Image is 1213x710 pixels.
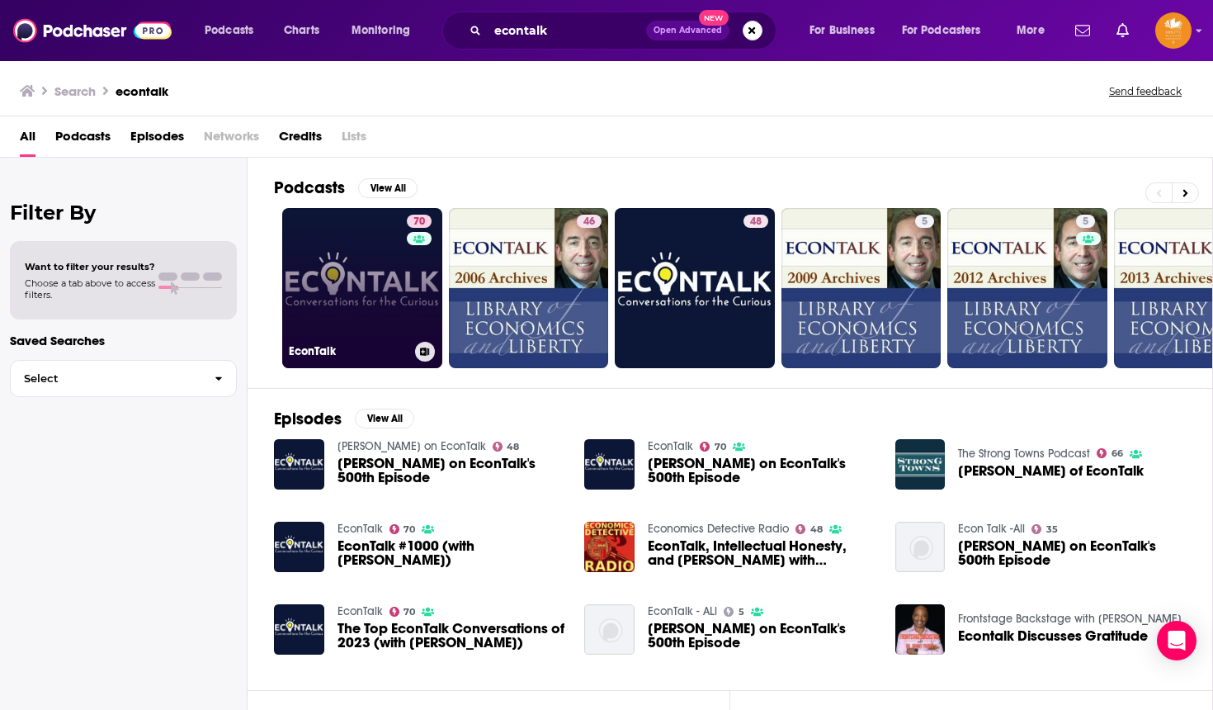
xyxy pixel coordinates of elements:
div: Open Intercom Messenger [1157,621,1196,660]
span: 5 [739,608,744,616]
h3: econtalk [116,83,168,99]
span: Want to filter your results? [25,261,155,272]
button: View All [355,409,414,428]
span: [PERSON_NAME] on EconTalk's 500th Episode [648,457,876,485]
span: Choose a tab above to access filters. [25,277,155,301]
img: Michael Munger on EconTalk's 500th Episode [895,522,946,572]
h3: Search [54,83,96,99]
a: 48 [493,442,520,452]
button: open menu [798,17,895,44]
span: [PERSON_NAME] on EconTalk's 500th Episode [958,539,1186,567]
button: Select [10,360,237,397]
span: Podcasts [205,19,253,42]
a: The Strong Towns Podcast [958,447,1090,461]
a: 48 [615,208,775,368]
a: 5 [915,215,934,228]
span: Monitoring [352,19,410,42]
a: Michael Munger on EconTalk's 500th Episode [337,457,565,485]
a: 46 [449,208,609,368]
img: Michael Munger on EconTalk's 500th Episode [274,439,324,490]
span: The Top EconTalk Conversations of 2023 (with [PERSON_NAME]) [337,622,565,650]
a: 70 [700,442,726,452]
a: 70 [389,607,416,617]
span: For Podcasters [902,19,981,42]
a: Frontstage Backstage with Dr. Johnny Parker [958,612,1182,626]
button: open menu [340,17,432,44]
span: 48 [507,443,519,451]
h2: Episodes [274,409,342,429]
span: For Business [809,19,875,42]
a: 35 [1031,524,1058,534]
span: 70 [413,214,425,230]
span: Select [11,373,201,384]
span: 46 [583,214,595,230]
a: Podcasts [55,123,111,157]
h2: Podcasts [274,177,345,198]
img: EconTalk #1000 (with Russ Roberts) [274,522,324,572]
span: Lists [342,123,366,157]
span: Networks [204,123,259,157]
span: 48 [810,526,823,533]
span: Open Advanced [654,26,722,35]
a: Credits [279,123,322,157]
button: open menu [1005,17,1065,44]
p: Saved Searches [10,333,237,348]
img: Michael Munger on EconTalk's 500th Episode [584,604,635,655]
span: 48 [750,214,762,230]
img: Michael Munger on EconTalk's 500th Episode [584,439,635,490]
a: Michael Munger on EconTalk's 500th Episode [958,539,1186,567]
span: 70 [404,526,415,533]
img: User Profile [1155,12,1192,49]
a: Charts [273,17,329,44]
a: Michael Munger on EconTalk's 500th Episode [648,457,876,485]
a: All [20,123,35,157]
a: EconTalk [337,604,383,618]
button: open menu [193,17,275,44]
a: Michael Munger on EconTalk [337,439,486,453]
a: 5 [1076,215,1095,228]
a: Show notifications dropdown [1110,17,1135,45]
span: 70 [715,443,726,451]
a: 66 [1097,448,1123,458]
span: More [1017,19,1045,42]
span: Charts [284,19,319,42]
button: Show profile menu [1155,12,1192,49]
img: The Top EconTalk Conversations of 2023 (with Russ Roberts) [274,604,324,655]
a: Episodes [130,123,184,157]
span: 70 [404,608,415,616]
a: 48 [795,524,823,534]
h3: EconTalk [289,344,408,358]
button: Send feedback [1104,84,1187,98]
img: Podchaser - Follow, Share and Rate Podcasts [13,15,172,46]
a: EpisodesView All [274,409,414,429]
span: [PERSON_NAME] on EconTalk's 500th Episode [337,457,565,485]
span: 5 [922,214,927,230]
a: 5 [724,607,744,617]
span: 66 [1112,450,1123,457]
img: EconTalk, Intellectual Honesty, and Adam Smith with Russ Roberts [584,522,635,572]
a: 70 [407,215,432,228]
img: Econtalk Discusses Gratitude [895,604,946,655]
a: Econ Talk -All [958,522,1025,536]
a: Michael Munger on EconTalk's 500th Episode [648,622,876,650]
a: EconTalk - ALl [648,604,717,618]
a: 46 [577,215,602,228]
a: EconTalk, Intellectual Honesty, and Adam Smith with Russ Roberts [648,539,876,567]
img: Russ Roberts of EconTalk [895,439,946,490]
span: 35 [1046,526,1058,533]
h2: Filter By [10,201,237,225]
a: EconTalk [337,522,383,536]
span: EconTalk, Intellectual Honesty, and [PERSON_NAME] with [PERSON_NAME] [648,539,876,567]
